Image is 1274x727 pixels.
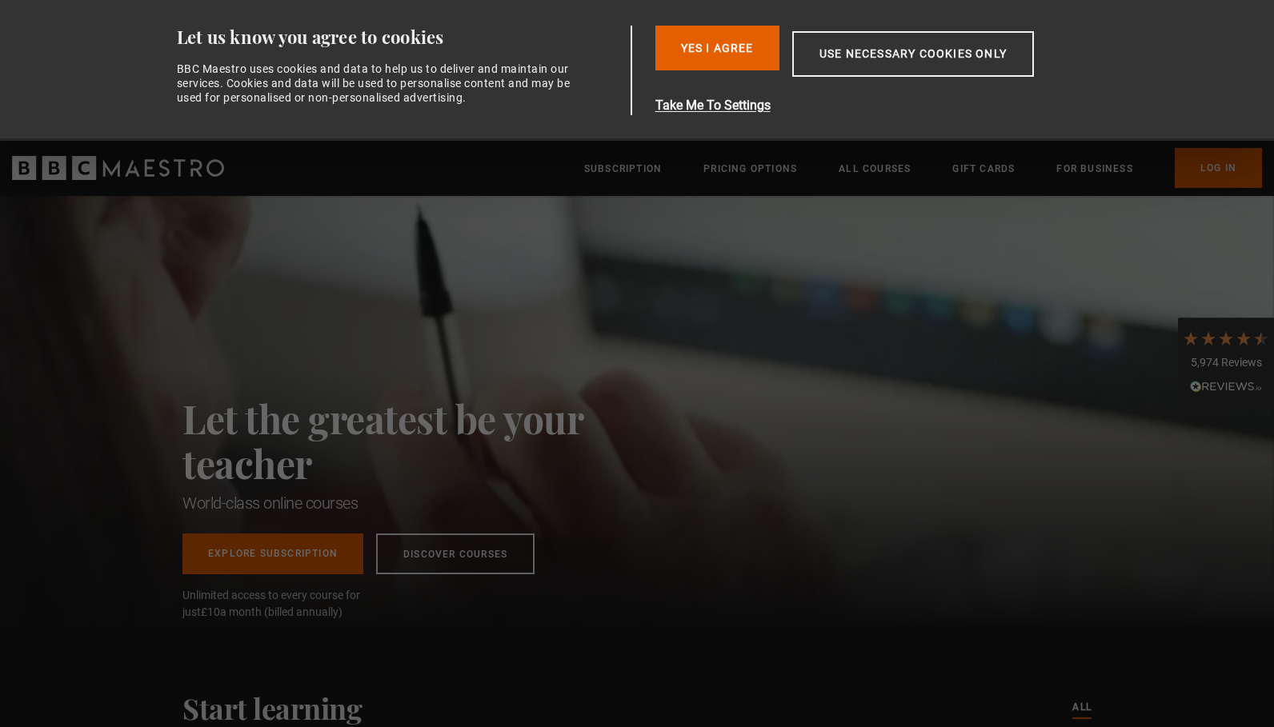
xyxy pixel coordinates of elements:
[177,62,580,106] div: BBC Maestro uses cookies and data to help us to deliver and maintain our services. Cookies and da...
[584,161,662,177] a: Subscription
[201,605,220,618] span: £10
[584,148,1262,188] nav: Primary
[792,31,1034,77] button: Use necessary cookies only
[182,492,655,514] h1: World-class online courses
[1182,378,1270,397] div: Read All Reviews
[655,96,1110,115] button: Take Me To Settings
[1175,148,1262,188] a: Log In
[177,26,625,49] div: Let us know you agree to cookies
[1190,381,1262,392] img: REVIEWS.io
[1178,318,1274,410] div: 5,974 ReviewsRead All Reviews
[182,587,399,621] span: Unlimited access to every course for just a month (billed annually)
[1182,355,1270,371] div: 5,974 Reviews
[1056,161,1132,177] a: For business
[703,161,797,177] a: Pricing Options
[1182,330,1270,347] div: 4.7 Stars
[376,533,535,574] a: Discover Courses
[182,533,363,574] a: Explore Subscription
[182,396,655,485] h2: Let the greatest be your teacher
[839,161,911,177] a: All Courses
[655,26,779,70] button: Yes I Agree
[12,156,224,180] svg: BBC Maestro
[952,161,1015,177] a: Gift Cards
